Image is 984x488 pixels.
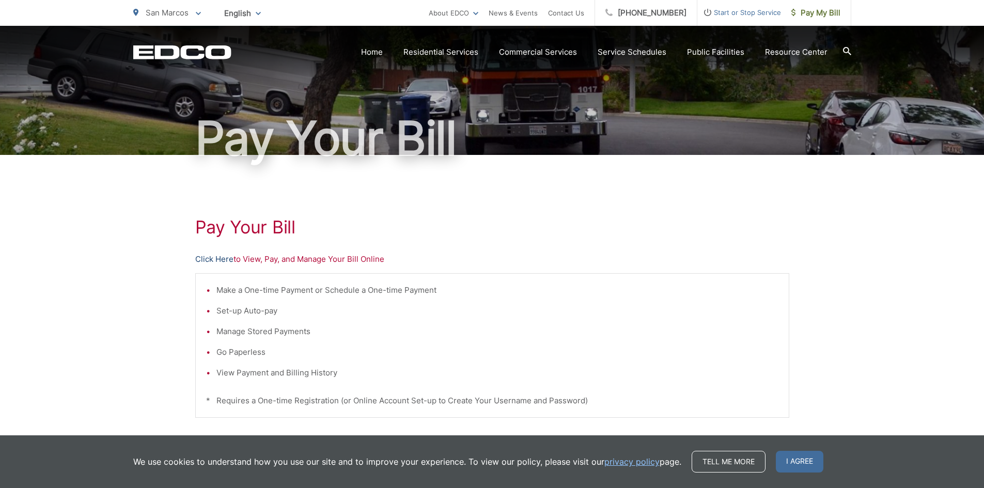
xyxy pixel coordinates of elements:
a: privacy policy [604,455,660,468]
span: English [216,4,269,22]
span: Pay My Bill [791,7,840,19]
a: Commercial Services [499,46,577,58]
a: Contact Us [548,7,584,19]
li: Go Paperless [216,346,778,358]
a: Service Schedules [598,46,666,58]
p: * Requires a One-time Registration (or Online Account Set-up to Create Your Username and Password) [206,395,778,407]
p: to View, Pay, and Manage Your Bill Online [195,253,789,265]
a: EDCD logo. Return to the homepage. [133,45,231,59]
h1: Pay Your Bill [133,113,851,164]
a: Tell me more [692,451,766,473]
span: San Marcos [146,8,189,18]
li: View Payment and Billing History [216,367,778,379]
a: Residential Services [403,46,478,58]
li: Make a One-time Payment or Schedule a One-time Payment [216,284,778,296]
li: Manage Stored Payments [216,325,778,338]
a: About EDCO [429,7,478,19]
a: Click Here [195,253,233,265]
a: Resource Center [765,46,827,58]
li: Set-up Auto-pay [216,305,778,317]
a: Home [361,46,383,58]
a: News & Events [489,7,538,19]
h1: Pay Your Bill [195,217,789,238]
p: - OR - [284,433,789,449]
span: I agree [776,451,823,473]
a: Public Facilities [687,46,744,58]
p: We use cookies to understand how you use our site and to improve your experience. To view our pol... [133,455,681,468]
